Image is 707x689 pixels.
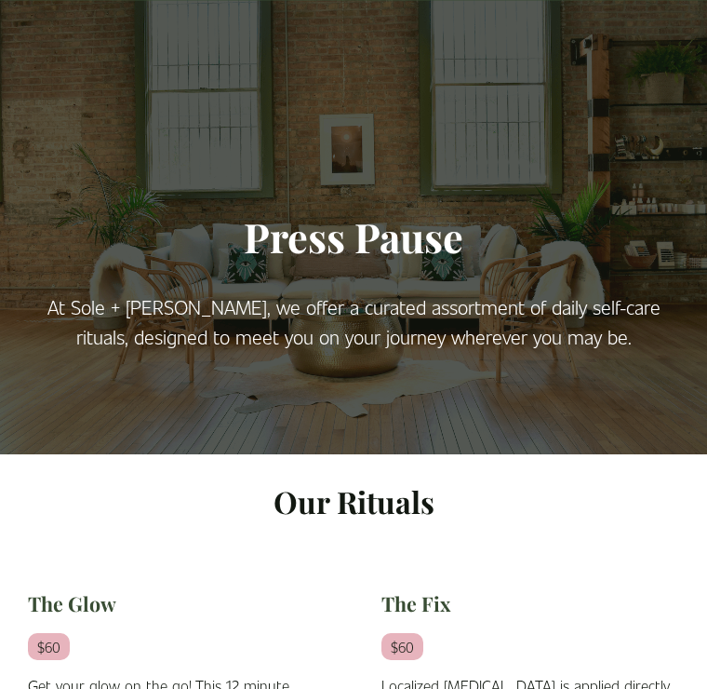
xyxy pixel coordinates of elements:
[43,212,665,262] h1: Press Pause
[28,478,678,526] p: Our Rituals
[381,633,423,660] em: $60
[28,591,326,617] h2: The Glow
[43,292,665,354] p: At Sole + [PERSON_NAME], we offer a curated assortment of daily self-care rituals, designed to me...
[381,591,679,617] h2: The Fix
[28,633,70,660] em: $60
